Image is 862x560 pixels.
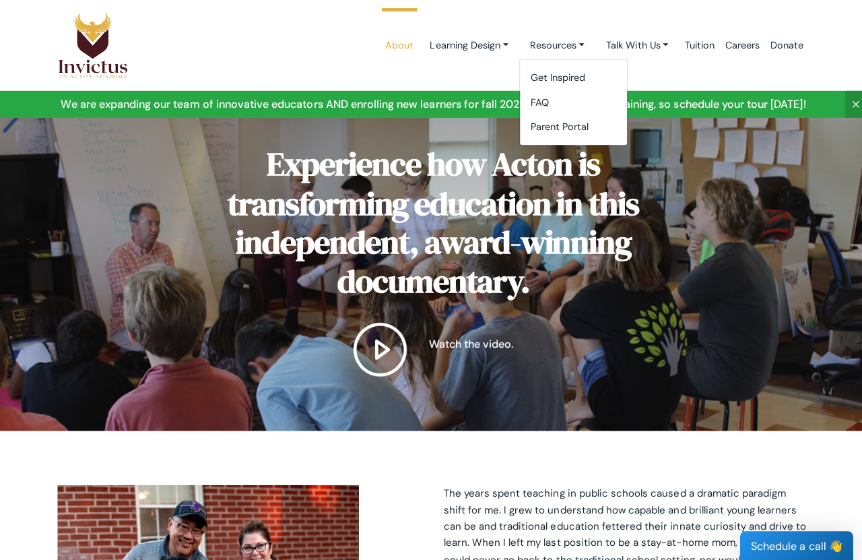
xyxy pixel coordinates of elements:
[517,33,593,58] a: Resources
[675,17,716,74] a: Tuition
[517,65,624,90] a: Get Inspired
[716,17,761,74] a: Careers
[592,33,675,58] a: Talk With Us
[352,321,405,375] img: play button
[517,59,624,145] div: Learning Design
[426,335,510,350] p: Watch the video.
[417,33,517,58] a: Learning Design
[185,144,677,299] h2: Experience how Acton is transforming education in this independent, award-winning documentary.
[57,11,127,79] img: Logo
[185,321,677,375] a: Watch the video.
[517,114,624,139] a: Parent Portal
[378,17,417,74] a: About
[761,17,805,74] a: Donate
[736,528,849,560] div: Schedule a call 👋
[517,90,624,115] a: FAQ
